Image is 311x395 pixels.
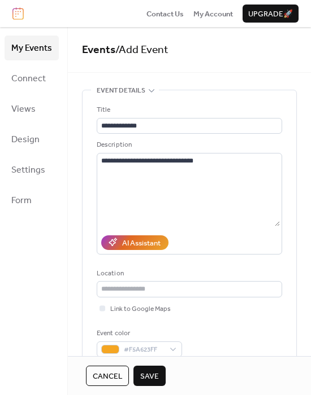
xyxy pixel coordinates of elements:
span: My Events [11,39,52,58]
span: Connect [11,70,46,88]
span: Settings [11,161,45,179]
span: Upgrade 🚀 [248,8,293,20]
a: My Events [5,36,59,60]
a: My Account [193,8,233,19]
div: Title [97,104,280,116]
button: AI Assistant [101,235,169,250]
span: Contact Us [146,8,184,20]
span: #F5A623FF [124,344,164,355]
span: Form [11,192,32,210]
a: Connect [5,66,59,91]
span: Views [11,100,36,118]
span: / Add Event [115,39,169,60]
a: Events [82,39,115,60]
button: Cancel [86,366,129,386]
a: Contact Us [146,8,184,19]
span: Cancel [93,371,122,382]
a: Form [5,188,59,213]
div: Event color [97,328,180,339]
button: Save [133,366,166,386]
span: Link to Google Maps [110,304,171,315]
div: AI Assistant [122,238,161,249]
img: logo [12,7,24,20]
span: Design [11,131,40,149]
button: Upgrade🚀 [243,5,299,23]
span: Save [140,371,159,382]
a: Design [5,127,59,152]
div: Location [97,268,280,279]
a: Settings [5,157,59,182]
a: Views [5,96,59,121]
div: Description [97,139,280,151]
span: My Account [193,8,233,20]
span: Event details [97,85,145,96]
